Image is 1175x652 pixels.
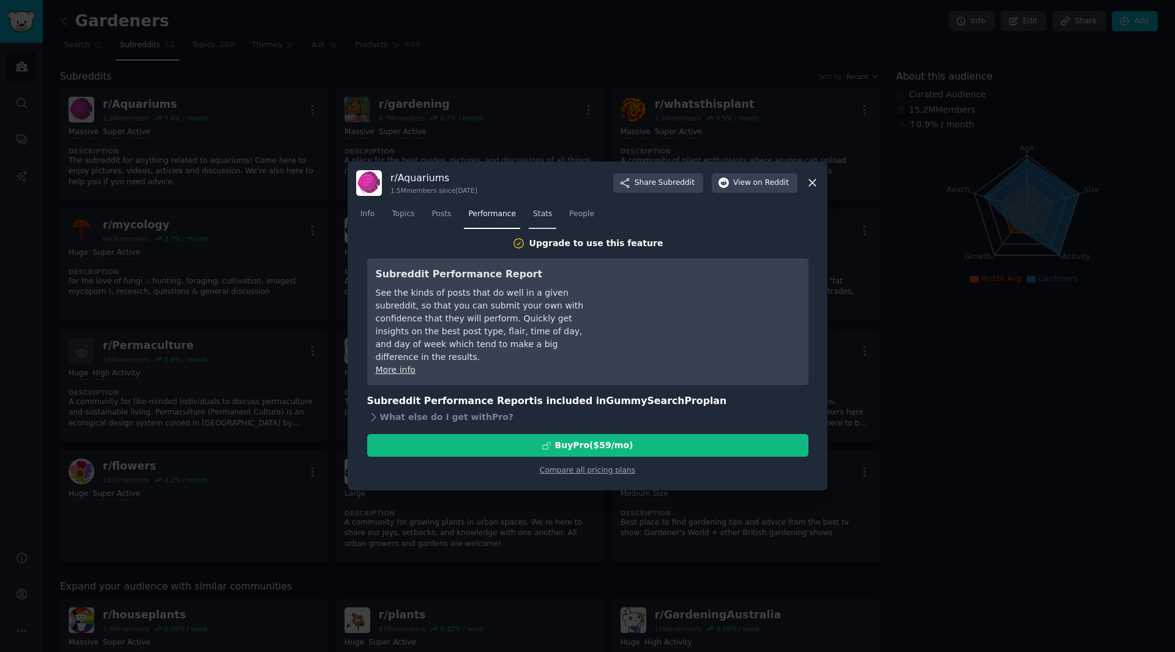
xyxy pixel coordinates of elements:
[464,204,520,230] a: Performance
[635,178,695,189] span: Share
[658,178,695,189] span: Subreddit
[356,204,379,230] a: Info
[733,178,789,189] span: View
[431,209,451,220] span: Posts
[367,408,808,425] div: What else do I get with Pro ?
[360,209,375,220] span: Info
[367,434,808,457] button: BuyPro($59/mo)
[392,209,414,220] span: Topics
[540,466,635,474] a: Compare all pricing plans
[565,204,599,230] a: People
[753,178,789,189] span: on Reddit
[712,173,797,193] button: Viewon Reddit
[468,209,516,220] span: Performance
[390,171,477,184] h3: r/ Aquariums
[387,204,419,230] a: Topics
[613,173,703,193] button: ShareSubreddit
[427,204,455,230] a: Posts
[376,287,599,364] div: See the kinds of posts that do well in a given subreddit, so that you can submit your own with co...
[376,267,599,282] h3: Subreddit Performance Report
[616,267,800,359] iframe: YouTube video player
[390,186,477,195] div: 1.5M members since [DATE]
[367,394,808,409] h3: Subreddit Performance Report is included in plan
[376,365,416,375] a: More info
[529,237,663,250] div: Upgrade to use this feature
[555,439,633,452] div: Buy Pro ($ 59 /mo )
[533,209,552,220] span: Stats
[569,209,594,220] span: People
[606,395,703,407] span: GummySearch Pro
[356,170,382,196] img: Aquariums
[529,204,556,230] a: Stats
